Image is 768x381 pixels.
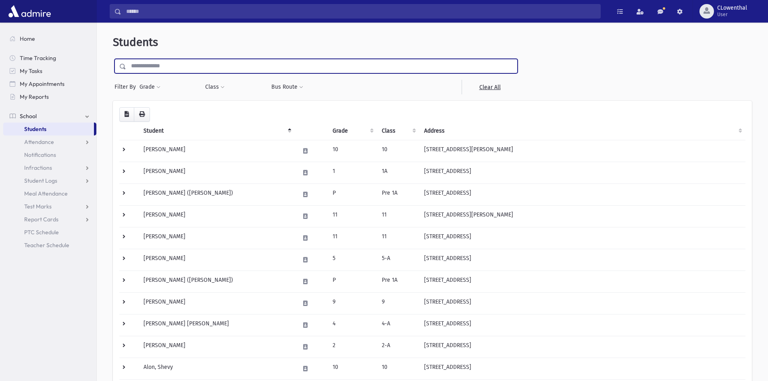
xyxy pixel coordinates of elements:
img: AdmirePro [6,3,53,19]
span: PTC Schedule [24,229,59,236]
a: Attendance [3,135,96,148]
span: My Reports [20,93,49,100]
td: 11 [377,205,419,227]
span: User [717,11,747,18]
td: [PERSON_NAME] ([PERSON_NAME]) [139,183,295,205]
span: Students [113,35,158,49]
button: Print [134,107,150,122]
a: Report Cards [3,213,96,226]
span: Students [24,125,46,133]
button: Bus Route [271,80,304,94]
a: Test Marks [3,200,96,213]
td: [PERSON_NAME] [139,140,295,162]
span: Test Marks [24,203,52,210]
td: [STREET_ADDRESS] [419,292,745,314]
span: Filter By [114,83,139,91]
button: Class [205,80,225,94]
td: [STREET_ADDRESS] [419,314,745,336]
td: 5 [328,249,377,271]
button: CSV [119,107,134,122]
td: 10 [377,358,419,379]
td: 5-A [377,249,419,271]
td: [PERSON_NAME] [PERSON_NAME] [139,314,295,336]
td: [PERSON_NAME] [139,292,295,314]
td: [STREET_ADDRESS] [419,271,745,292]
span: Infractions [24,164,52,171]
td: Alon, Shevy [139,358,295,379]
td: P [328,183,377,205]
td: [PERSON_NAME] [139,227,295,249]
th: Class: activate to sort column ascending [377,122,419,140]
span: Report Cards [24,216,58,223]
span: Teacher Schedule [24,242,69,249]
td: [PERSON_NAME] [139,205,295,227]
td: 4-A [377,314,419,336]
td: [STREET_ADDRESS] [419,227,745,249]
td: 2 [328,336,377,358]
span: My Tasks [20,67,42,75]
a: My Tasks [3,65,96,77]
span: Attendance [24,138,54,146]
td: Pre 1A [377,183,419,205]
td: 9 [328,292,377,314]
td: P [328,271,377,292]
th: Address: activate to sort column ascending [419,122,745,140]
td: 9 [377,292,419,314]
td: 11 [328,205,377,227]
td: [STREET_ADDRESS][PERSON_NAME] [419,205,745,227]
a: My Reports [3,90,96,103]
td: [PERSON_NAME] [139,336,295,358]
a: Notifications [3,148,96,161]
td: 1A [377,162,419,183]
span: Notifications [24,151,56,158]
a: Student Logs [3,174,96,187]
span: CLowenthal [717,5,747,11]
a: School [3,110,96,123]
td: [PERSON_NAME] [139,162,295,183]
a: PTC Schedule [3,226,96,239]
a: Students [3,123,94,135]
a: Clear All [462,80,518,94]
span: Time Tracking [20,54,56,62]
td: [STREET_ADDRESS] [419,162,745,183]
span: Student Logs [24,177,57,184]
a: Home [3,32,96,45]
th: Grade: activate to sort column ascending [328,122,377,140]
a: Infractions [3,161,96,174]
td: 10 [328,140,377,162]
td: [STREET_ADDRESS] [419,358,745,379]
td: 10 [377,140,419,162]
td: [PERSON_NAME] [139,249,295,271]
td: [STREET_ADDRESS] [419,183,745,205]
td: [STREET_ADDRESS] [419,249,745,271]
span: Meal Attendance [24,190,68,197]
input: Search [121,4,600,19]
span: My Appointments [20,80,65,87]
span: School [20,112,37,120]
td: [STREET_ADDRESS][PERSON_NAME] [419,140,745,162]
button: Grade [139,80,161,94]
span: Home [20,35,35,42]
td: [STREET_ADDRESS] [419,336,745,358]
td: 4 [328,314,377,336]
a: Teacher Schedule [3,239,96,252]
a: Time Tracking [3,52,96,65]
a: My Appointments [3,77,96,90]
a: Meal Attendance [3,187,96,200]
th: Student: activate to sort column descending [139,122,295,140]
td: 10 [328,358,377,379]
td: 2-A [377,336,419,358]
td: 1 [328,162,377,183]
td: 11 [328,227,377,249]
td: Pre 1A [377,271,419,292]
td: [PERSON_NAME] ([PERSON_NAME]) [139,271,295,292]
td: 11 [377,227,419,249]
